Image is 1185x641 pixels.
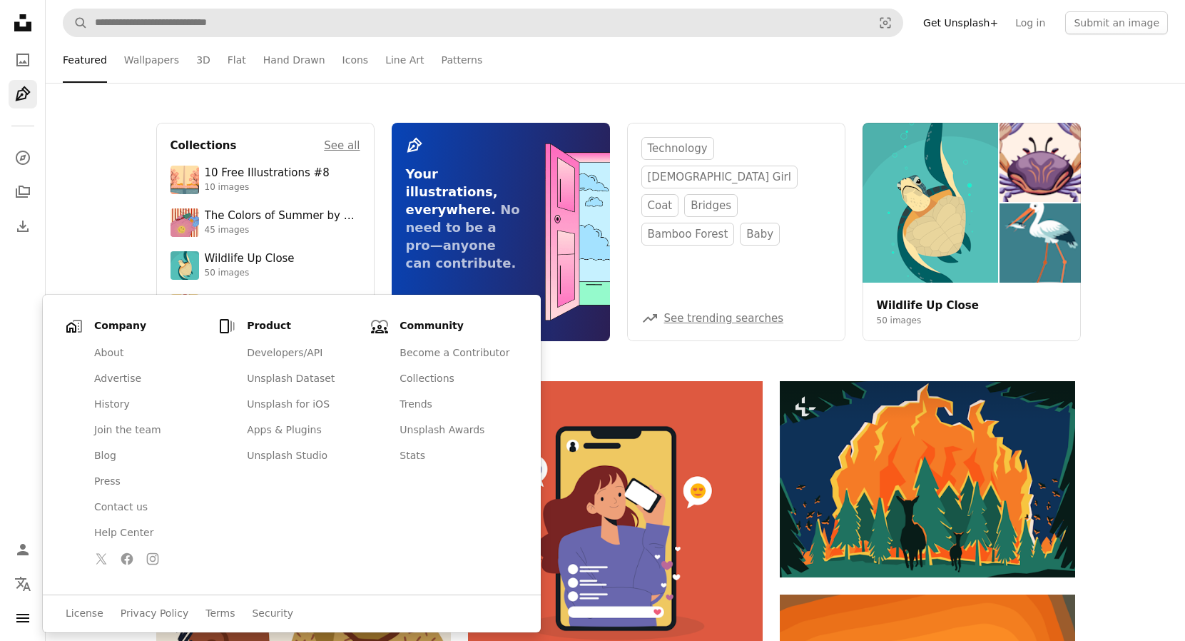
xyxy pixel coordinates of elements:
div: Wildlife Up Close [205,252,295,266]
img: vector-1750308744205-56527770eef2 [171,166,199,194]
a: About [86,340,213,366]
a: Help Center [86,520,213,546]
a: Apps & Plugins [238,418,365,443]
h1: Community [400,319,518,333]
a: [DEMOGRAPHIC_DATA] girl [641,166,798,188]
a: Unsplash Dataset [238,366,365,392]
div: 10 Free Illustrations #8 [205,166,330,181]
div: 45 images [205,225,360,236]
a: A picture of a forest with a fire in the background [780,473,1074,485]
a: Terms [205,607,235,621]
a: Advertise [86,366,213,392]
a: technology [641,137,714,160]
img: A picture of a forest with a fire in the background [780,381,1074,577]
a: baby [740,223,780,246]
a: Illustrations [9,80,37,108]
a: Photos [9,46,37,74]
a: Unsplash Studio [238,443,365,469]
a: Blog [86,443,213,469]
div: 50 images [205,268,295,279]
a: Home — Unsplash [9,9,37,40]
div: 10 images [205,182,330,193]
a: bamboo forest [641,223,735,246]
a: Line Art [385,37,424,83]
img: premium_vector-1747375287322-8ad2c24be57d [171,294,199,323]
a: Join the team [86,418,213,443]
img: premium_vector-1747348273623-d07fe99fa4ce [171,208,199,237]
a: Stats [391,443,518,469]
a: bridges [684,194,738,217]
button: Submit an image [1065,11,1168,34]
a: Follow Unsplash on Twitter [90,547,113,570]
a: Collections [9,178,37,206]
a: Unsplash for iOS [238,392,365,418]
a: Become a Contributor [391,340,518,366]
a: Log in [1007,11,1054,34]
button: Language [9,570,37,598]
a: coat [641,194,679,217]
a: Woman on phone with social media icons. [468,522,763,535]
button: Search Unsplash [63,9,88,36]
span: No need to be a pro—anyone can contribute. [406,202,520,271]
a: Explore [9,143,37,172]
button: Menu [9,604,37,632]
img: premium_vector-1698192084751-4d1afa02505a [171,251,199,280]
a: Privacy Policy [121,607,188,621]
a: Wildlife Up Close [877,299,979,312]
h1: Company [94,319,213,333]
a: Wallpapers [124,37,179,83]
a: See all [324,137,360,154]
a: 3D [196,37,210,83]
a: Developers/API [238,340,365,366]
a: Soft Summer40 images [171,294,360,323]
a: Patterns [442,37,483,83]
a: Hand Drawn [263,37,325,83]
form: Find visuals sitewide [63,9,903,37]
a: Get Unsplash+ [915,11,1007,34]
h1: Product [247,319,365,333]
div: The Colors of Summer by Coloro [205,209,360,223]
a: Press [86,469,213,495]
a: Follow Unsplash on Facebook [116,547,138,570]
button: Visual search [868,9,902,36]
a: History [86,392,213,418]
a: Icons [342,37,369,83]
a: Download History [9,212,37,241]
a: Log in / Sign up [9,535,37,564]
a: License [66,607,103,621]
a: See trending searches [664,312,784,325]
a: Flat [228,37,246,83]
a: Contact us [86,495,213,520]
a: Follow Unsplash on Instagram [141,547,164,570]
a: Security [252,607,293,621]
a: The Colors of Summer by Coloro45 images [171,208,360,237]
h4: Collections [171,137,237,154]
span: Your illustrations, everywhere. [406,166,498,217]
a: Collections [391,366,518,392]
a: Trends [391,392,518,418]
a: 10 Free Illustrations #810 images [171,166,360,194]
a: Unsplash Awards [391,418,518,443]
a: Wildlife Up Close50 images [171,251,360,280]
